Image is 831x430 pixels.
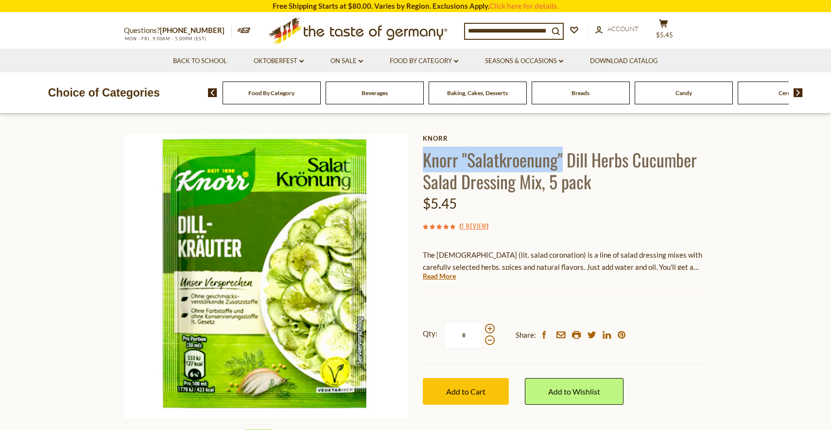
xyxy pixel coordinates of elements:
[423,134,707,142] a: Knorr
[516,329,536,341] span: Share:
[173,56,227,66] a: Back to School
[571,89,589,97] a: Breads
[124,134,408,418] img: Knorr "Salatkroenung" Dill Herbs Cucumber Salad Dressing Mix, 5 pack
[459,221,488,231] span: ( )
[489,1,558,10] a: Click here for details.
[656,31,673,39] span: $5.45
[423,328,437,340] strong: Qty:
[124,24,232,37] p: Questions?
[461,221,486,232] a: 1 Review
[423,149,707,192] h1: Knorr "Salatkroenung" Dill Herbs Cucumber Salad Dressing Mix, 5 pack
[525,378,623,405] a: Add to Wishlist
[446,387,485,396] span: Add to Cart
[390,56,458,66] a: Food By Category
[362,89,388,97] a: Beverages
[675,89,692,97] a: Candy
[254,56,304,66] a: Oktoberfest
[124,36,207,41] span: MON - FRI, 9:00AM - 5:00PM (EST)
[423,271,456,281] a: Read More
[208,88,217,97] img: previous arrow
[447,89,508,97] a: Baking, Cakes, Desserts
[444,322,484,348] input: Qty:
[794,88,803,97] img: next arrow
[423,378,509,405] button: Add to Cart
[779,89,795,97] a: Cereal
[595,24,639,34] a: Account
[330,56,363,66] a: On Sale
[423,195,457,212] span: $5.45
[649,19,678,43] button: $5.45
[485,56,563,66] a: Seasons & Occasions
[160,26,225,34] a: [PHONE_NUMBER]
[607,25,639,33] span: Account
[248,89,294,97] a: Food By Category
[590,56,658,66] a: Download Catalog
[423,249,707,273] p: The [DEMOGRAPHIC_DATA] (lit. salad coronation) is a line of salad dressing mixes with carefully s...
